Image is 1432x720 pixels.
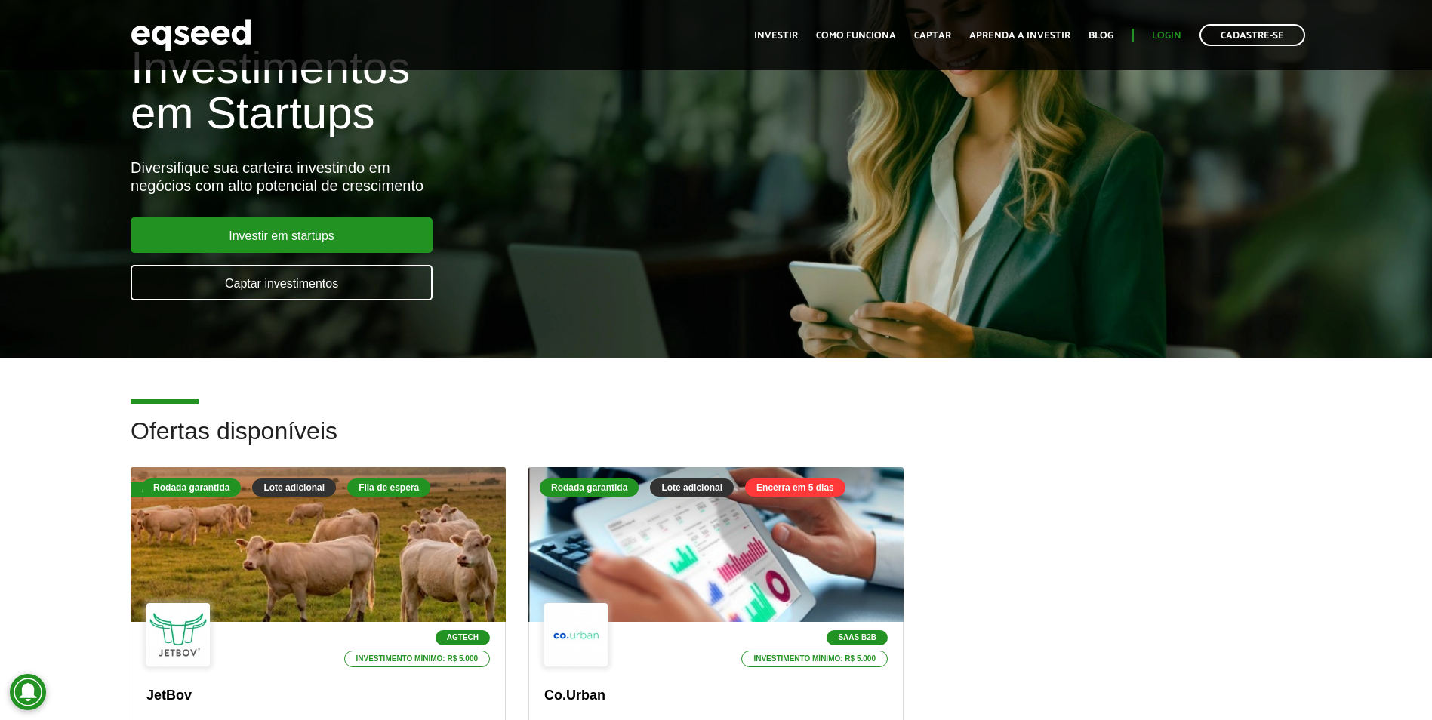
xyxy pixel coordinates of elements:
[1199,24,1305,46] a: Cadastre-se
[146,688,490,704] p: JetBov
[131,158,824,195] div: Diversifique sua carteira investindo em negócios com alto potencial de crescimento
[650,478,734,497] div: Lote adicional
[131,265,433,300] a: Captar investimentos
[1152,31,1181,41] a: Login
[914,31,951,41] a: Captar
[741,651,888,667] p: Investimento mínimo: R$ 5.000
[816,31,896,41] a: Como funciona
[131,482,215,497] div: Fila de espera
[131,15,251,55] img: EqSeed
[544,688,888,704] p: Co.Urban
[754,31,798,41] a: Investir
[252,478,336,497] div: Lote adicional
[344,651,491,667] p: Investimento mínimo: R$ 5.000
[969,31,1070,41] a: Aprenda a investir
[142,478,241,497] div: Rodada garantida
[131,418,1301,467] h2: Ofertas disponíveis
[540,478,639,497] div: Rodada garantida
[347,478,430,497] div: Fila de espera
[131,217,433,253] a: Investir em startups
[436,630,490,645] p: Agtech
[131,45,824,136] h1: Investimentos em Startups
[827,630,888,645] p: SaaS B2B
[1089,31,1113,41] a: Blog
[745,478,845,497] div: Encerra em 5 dias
